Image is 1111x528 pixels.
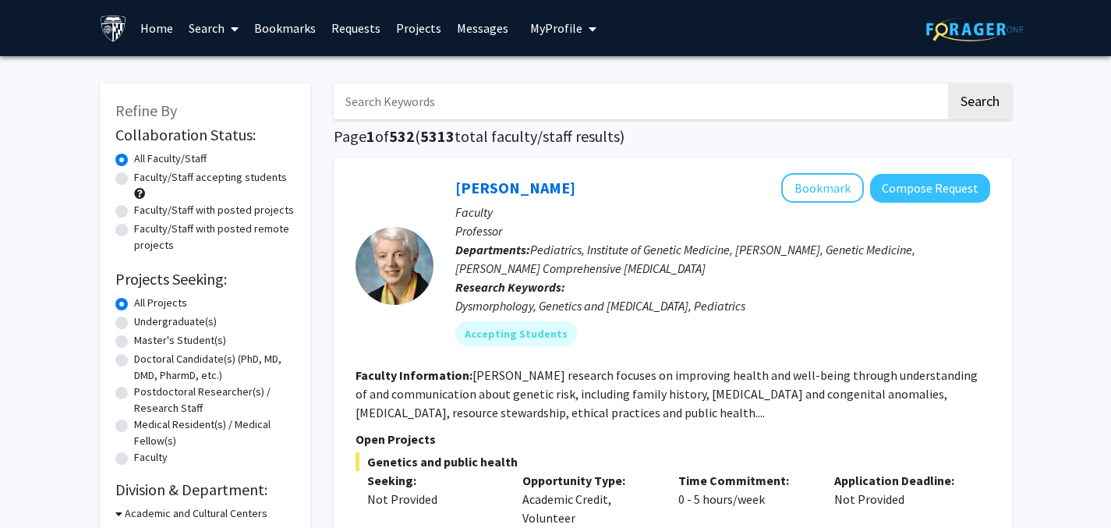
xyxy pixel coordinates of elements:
[115,480,295,499] h2: Division & Department:
[420,126,455,146] span: 5313
[948,83,1012,119] button: Search
[324,1,388,55] a: Requests
[455,242,530,257] b: Departments:
[667,471,823,527] div: 0 - 5 hours/week
[115,270,295,289] h2: Projects Seeking:
[134,416,295,449] label: Medical Resident(s) / Medical Fellow(s)
[389,126,415,146] span: 532
[356,367,472,383] b: Faculty Information:
[134,169,287,186] label: Faculty/Staff accepting students
[455,221,990,240] p: Professor
[181,1,246,55] a: Search
[781,173,864,203] button: Add Joann Bodurtha to Bookmarks
[511,471,667,527] div: Academic Credit, Volunteer
[334,127,1012,146] h1: Page of ( total faculty/staff results)
[134,351,295,384] label: Doctoral Candidate(s) (PhD, MD, DMD, PharmD, etc.)
[530,20,582,36] span: My Profile
[926,17,1024,41] img: ForagerOne Logo
[133,1,181,55] a: Home
[115,126,295,144] h2: Collaboration Status:
[455,203,990,221] p: Faculty
[455,321,577,346] mat-chip: Accepting Students
[449,1,516,55] a: Messages
[125,505,267,522] h3: Academic and Cultural Centers
[134,202,294,218] label: Faculty/Staff with posted projects
[246,1,324,55] a: Bookmarks
[522,471,655,490] p: Opportunity Type:
[678,471,811,490] p: Time Commitment:
[134,449,168,466] label: Faculty
[134,332,226,349] label: Master's Student(s)
[367,490,500,509] div: Not Provided
[134,151,207,167] label: All Faculty/Staff
[367,471,500,490] p: Seeking:
[334,83,946,119] input: Search Keywords
[134,314,217,330] label: Undergraduate(s)
[366,126,375,146] span: 1
[134,295,187,311] label: All Projects
[455,178,575,197] a: [PERSON_NAME]
[356,367,978,420] fg-read-more: [PERSON_NAME] research focuses on improving health and well-being through understanding of and co...
[134,221,295,253] label: Faculty/Staff with posted remote projects
[115,101,177,120] span: Refine By
[455,296,990,315] div: Dysmorphology, Genetics and [MEDICAL_DATA], Pediatrics
[356,452,990,471] span: Genetics and public health
[870,174,990,203] button: Compose Request to Joann Bodurtha
[834,471,967,490] p: Application Deadline:
[823,471,978,527] div: Not Provided
[388,1,449,55] a: Projects
[455,279,565,295] b: Research Keywords:
[356,430,990,448] p: Open Projects
[134,384,295,416] label: Postdoctoral Researcher(s) / Research Staff
[100,15,127,42] img: Johns Hopkins University Logo
[455,242,915,276] span: Pediatrics, Institute of Genetic Medicine, [PERSON_NAME], Genetic Medicine, [PERSON_NAME] Compreh...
